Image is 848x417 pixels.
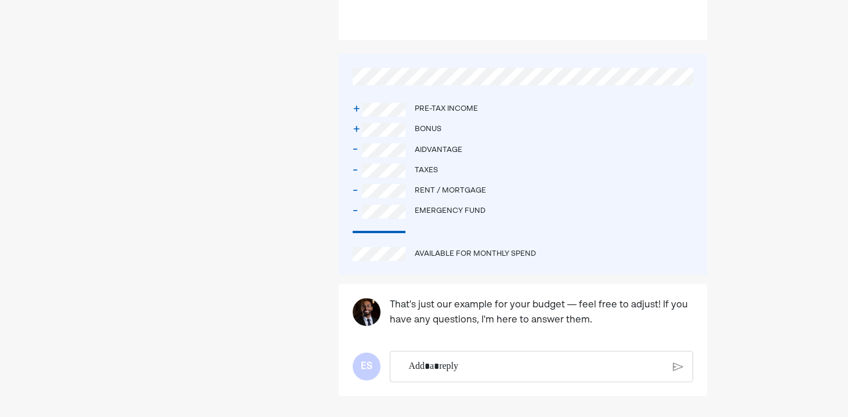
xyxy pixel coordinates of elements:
[415,165,438,177] div: Taxes
[353,353,380,380] div: ES
[415,185,486,197] div: Rent / mortgage
[353,99,362,119] div: +
[415,124,441,136] div: Bonus
[353,201,362,222] div: -
[415,248,536,260] div: Available for Monthly Spend
[415,205,485,217] div: Emergency fund
[415,144,462,157] div: Aidvantage
[353,119,362,140] div: +
[353,161,362,181] div: -
[415,103,478,115] div: Pre-tax income
[403,351,670,382] div: Rich Text Editor. Editing area: main
[353,181,362,201] div: -
[390,298,693,328] pre: That's just our example for your budget — feel free to adjust! If you have any questions, I'm her...
[353,140,362,160] div: -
